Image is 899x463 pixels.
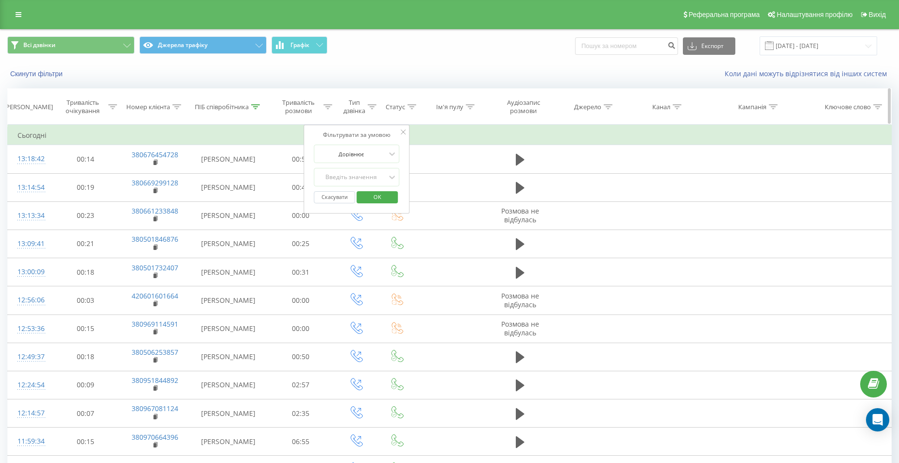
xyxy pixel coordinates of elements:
[17,234,41,253] div: 13:09:41
[132,404,178,413] a: 380967081124
[267,428,335,456] td: 06:55
[132,263,178,272] a: 380501732407
[501,319,539,337] span: Розмова не відбулась
[195,103,249,111] div: ПІБ співробітника
[51,173,119,201] td: 00:19
[267,314,335,343] td: 00:00
[51,145,119,173] td: 00:14
[132,150,178,159] a: 380676454728
[267,258,335,286] td: 00:31
[386,103,405,111] div: Статус
[51,314,119,343] td: 00:15
[17,432,41,451] div: 11:59:34
[267,201,335,230] td: 00:00
[825,103,871,111] div: Ключове слово
[190,173,267,201] td: [PERSON_NAME]
[17,149,41,168] div: 13:18:42
[343,99,365,115] div: Тип дзвінка
[17,263,41,281] div: 13:00:09
[314,191,356,203] button: Скасувати
[267,343,335,371] td: 00:50
[356,191,398,203] button: OK
[51,286,119,314] td: 00:03
[126,103,170,111] div: Номер клієнта
[267,371,335,399] td: 02:57
[436,103,463,111] div: Ім'я пулу
[689,11,760,18] span: Реферальна програма
[132,376,178,385] a: 380951844892
[17,376,41,395] div: 12:24:54
[190,343,267,371] td: [PERSON_NAME]
[314,130,400,140] div: Фільтрувати за умовою
[364,189,391,204] span: OK
[132,178,178,187] a: 380669299128
[190,428,267,456] td: [PERSON_NAME]
[17,319,41,338] div: 12:53:36
[271,36,327,54] button: Графік
[267,399,335,428] td: 02:35
[23,41,55,49] span: Всі дзвінки
[267,230,335,258] td: 00:25
[317,173,386,181] div: Введіть значення
[501,206,539,224] span: Розмова не відбулась
[190,286,267,314] td: [PERSON_NAME]
[190,145,267,173] td: [PERSON_NAME]
[267,173,335,201] td: 00:47
[51,371,119,399] td: 00:09
[683,37,735,55] button: Експорт
[190,314,267,343] td: [PERSON_NAME]
[132,291,178,300] a: 420601601664
[190,258,267,286] td: [PERSON_NAME]
[725,69,892,78] a: Коли дані можуть відрізнятися вiд інших систем
[574,103,601,111] div: Джерело
[51,428,119,456] td: 00:15
[275,99,321,115] div: Тривалість розмови
[190,371,267,399] td: [PERSON_NAME]
[139,36,267,54] button: Джерела трафіку
[51,343,119,371] td: 00:18
[652,103,670,111] div: Канал
[575,37,678,55] input: Пошук за номером
[132,234,178,244] a: 380501846876
[51,230,119,258] td: 00:21
[132,347,178,357] a: 380506253857
[17,206,41,225] div: 13:13:34
[7,36,135,54] button: Всі дзвінки
[17,347,41,366] div: 12:49:37
[738,103,766,111] div: Кампанія
[496,99,551,115] div: Аудіозапис розмови
[132,432,178,442] a: 380970664396
[866,408,889,431] div: Open Intercom Messenger
[7,69,68,78] button: Скинути фільтри
[190,230,267,258] td: [PERSON_NAME]
[51,399,119,428] td: 00:07
[51,258,119,286] td: 00:18
[17,178,41,197] div: 13:14:54
[267,145,335,173] td: 00:50
[17,404,41,423] div: 12:14:57
[777,11,852,18] span: Налаштування профілю
[190,201,267,230] td: [PERSON_NAME]
[190,399,267,428] td: [PERSON_NAME]
[267,286,335,314] td: 00:00
[132,319,178,329] a: 380969114591
[290,42,309,49] span: Графік
[501,291,539,309] span: Розмова не відбулась
[869,11,886,18] span: Вихід
[132,206,178,215] a: 380661233848
[17,291,41,310] div: 12:56:06
[8,126,892,145] td: Сьогодні
[4,103,53,111] div: [PERSON_NAME]
[60,99,105,115] div: Тривалість очікування
[51,201,119,230] td: 00:23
